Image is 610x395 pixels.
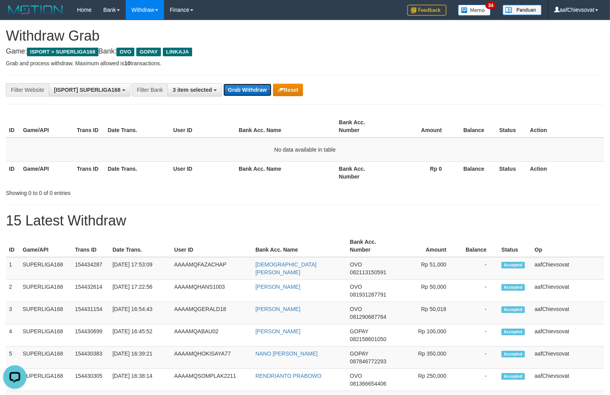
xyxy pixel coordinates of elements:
th: Op [532,235,604,257]
span: OVO [350,284,362,290]
th: Game/API [20,115,74,138]
span: 3 item selected [173,87,212,93]
th: ID [6,235,20,257]
a: RENDRIANTO PRABOWO [255,373,321,379]
th: ID [6,161,20,184]
span: Copy 081931287791 to clipboard [350,291,386,298]
h4: Game: Bank: [6,48,604,55]
th: Trans ID [72,235,109,257]
span: Accepted [501,373,525,380]
th: Status [496,115,527,138]
th: Bank Acc. Name [235,115,336,138]
td: AAAAMQHOKISAYA77 [171,347,252,369]
span: Copy 081290687764 to clipboard [350,314,386,320]
td: AAAAMQSOMPLAK2211 [171,369,252,391]
td: SUPERLIGA168 [20,347,72,369]
th: Balance [453,115,496,138]
th: Status [496,161,527,184]
th: Action [527,161,604,184]
strong: 10 [124,60,130,66]
td: 1 [6,257,20,280]
span: Accepted [501,351,525,357]
span: Accepted [501,284,525,291]
div: Filter Bank [132,83,168,97]
div: Showing 0 to 0 of 0 entries [6,186,248,197]
th: Balance [458,235,498,257]
td: Rp 350,000 [398,347,458,369]
button: 3 item selected [168,83,221,97]
img: panduan.png [503,5,542,15]
th: Status [498,235,532,257]
td: Rp 51,000 [398,257,458,280]
span: Copy 081366654406 to clipboard [350,381,386,387]
td: - [458,257,498,280]
td: aafChievsovat [532,324,604,347]
th: Bank Acc. Name [235,161,336,184]
td: Rp 50,000 [398,280,458,302]
td: 3 [6,302,20,324]
span: LINKAJA [163,48,192,56]
span: GOPAY [350,350,368,357]
span: Copy 082113150591 to clipboard [350,269,386,275]
img: MOTION_logo.png [6,4,65,16]
td: - [458,280,498,302]
span: OVO [116,48,134,56]
th: User ID [171,235,252,257]
td: AAAAMQGERALD18 [171,302,252,324]
td: 154434287 [72,257,109,280]
th: Date Trans. [105,161,170,184]
td: SUPERLIGA168 [20,280,72,302]
th: Amount [398,235,458,257]
th: User ID [170,115,236,138]
td: - [458,302,498,324]
span: Copy 087846772293 to clipboard [350,358,386,365]
button: Open LiveChat chat widget [3,3,27,27]
td: [DATE] 16:45:52 [109,324,171,347]
th: User ID [170,161,236,184]
span: Copy 082158601050 to clipboard [350,336,386,342]
td: 154430305 [72,369,109,391]
span: ISPORT > SUPERLIGA168 [27,48,98,56]
span: GOPAY [350,328,368,334]
td: aafChievsovat [532,280,604,302]
th: Bank Acc. Number [347,235,398,257]
td: [DATE] 16:54:43 [109,302,171,324]
th: Balance [453,161,496,184]
td: Rp 250,000 [398,369,458,391]
th: Bank Acc. Number [336,115,390,138]
th: Date Trans. [109,235,171,257]
th: ID [6,115,20,138]
a: [DEMOGRAPHIC_DATA][PERSON_NAME] [255,261,317,275]
td: aafChievsovat [532,302,604,324]
td: No data available in table [6,138,604,162]
span: 34 [485,2,496,9]
th: Game/API [20,235,72,257]
td: 154431154 [72,302,109,324]
th: Bank Acc. Number [336,161,390,184]
td: aafChievsovat [532,369,604,391]
th: Trans ID [74,161,105,184]
p: Grab and process withdraw. Maximum allowed is transactions. [6,59,604,67]
th: Bank Acc. Name [252,235,347,257]
span: OVO [350,306,362,312]
td: AAAAMQFAZACHAP [171,257,252,280]
td: 154430699 [72,324,109,347]
td: aafChievsovat [532,257,604,280]
th: Game/API [20,161,74,184]
td: 154432614 [72,280,109,302]
button: Grab Withdraw [223,84,271,96]
a: [PERSON_NAME] [255,328,300,334]
td: 2 [6,280,20,302]
td: SUPERLIGA168 [20,369,72,391]
td: SUPERLIGA168 [20,302,72,324]
td: [DATE] 17:53:09 [109,257,171,280]
td: - [458,347,498,369]
td: 5 [6,347,20,369]
td: AAAAMQABAU02 [171,324,252,347]
td: - [458,324,498,347]
span: OVO [350,373,362,379]
td: [DATE] 17:22:56 [109,280,171,302]
span: Accepted [501,262,525,268]
th: Trans ID [74,115,105,138]
th: Date Trans. [105,115,170,138]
